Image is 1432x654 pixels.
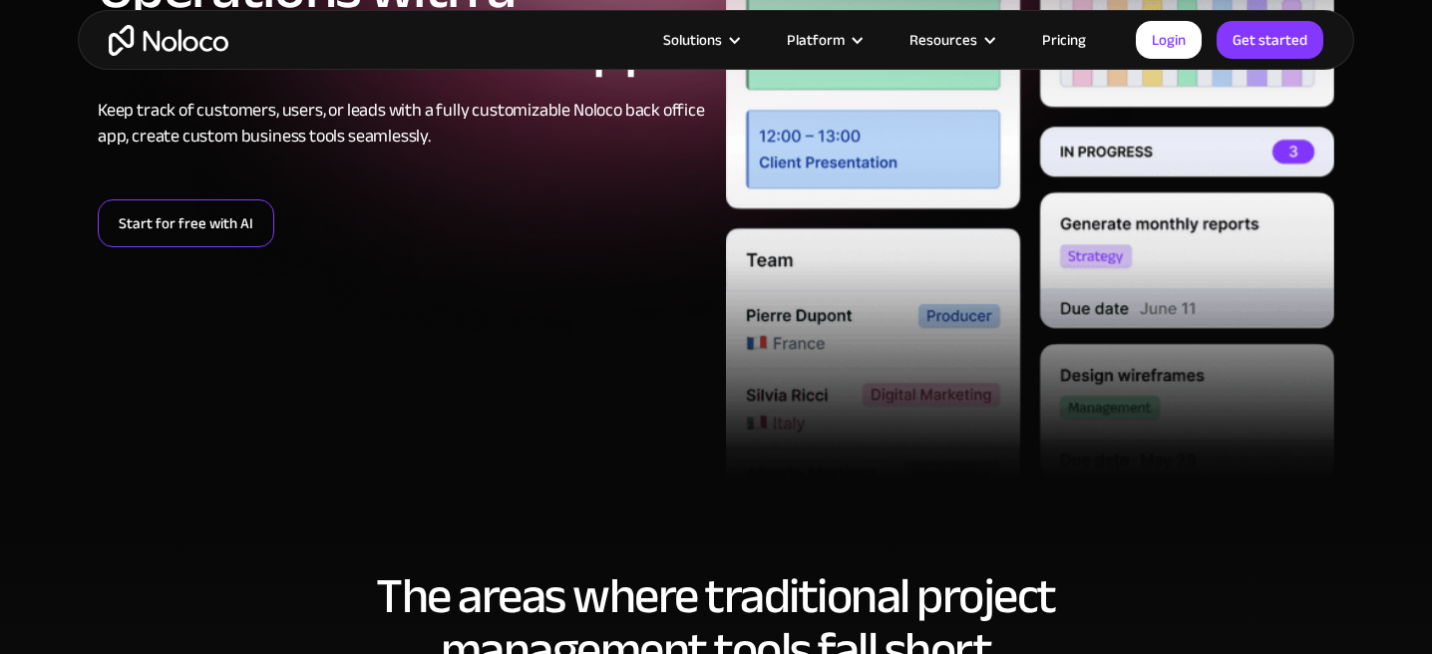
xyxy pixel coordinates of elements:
[109,25,228,56] a: home
[909,27,977,53] div: Resources
[787,27,845,53] div: Platform
[1136,21,1202,59] a: Login
[663,27,722,53] div: Solutions
[885,27,1017,53] div: Resources
[98,199,274,247] a: Start for free with AI
[638,27,762,53] div: Solutions
[98,98,706,150] div: Keep track of customers, users, or leads with a fully customizable Noloco back office app, create...
[1217,21,1323,59] a: Get started
[762,27,885,53] div: Platform
[1017,27,1111,53] a: Pricing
